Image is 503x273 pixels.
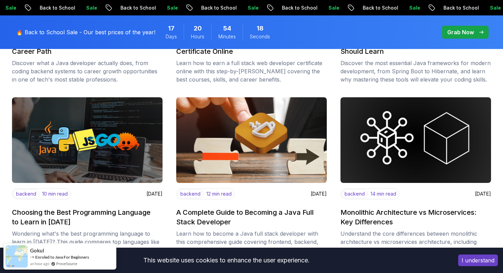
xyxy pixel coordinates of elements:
img: provesource social proof notification image [5,245,28,268]
a: ProveSource [56,261,77,266]
span: an hour ago [30,261,49,266]
a: Enroled to Java For Beginners [35,255,89,260]
div: This website uses cookies to enhance the user experience. [5,253,448,268]
p: backend [177,189,204,198]
p: Sale [160,4,182,11]
p: Grab Now [447,28,474,36]
p: Learn how to become a Java full stack developer with this comprehensive guide covering frontend, ... [176,229,327,262]
span: -> [30,254,35,260]
h2: A Complete Guide to Becoming a Java Full Stack Developer [176,208,323,227]
p: Wondering what's the best programming language to learn in [DATE]? This guide compares top langua... [12,229,163,262]
img: image [12,97,163,183]
img: image [176,97,327,183]
span: 17 Days [168,24,175,33]
span: Minutes [218,33,236,40]
img: image [340,97,491,183]
p: Back to School [194,4,241,11]
a: imagebackend12 min read[DATE]A Complete Guide to Becoming a Java Full Stack DeveloperLearn how to... [176,97,327,262]
span: Days [166,33,177,40]
a: imagebackend14 min read[DATE]Monolithic Architecture vs Microservices: Key DifferencesUnderstand ... [340,97,491,262]
p: Discover what a Java developer actually does, from coding backend systems to career growth opport... [12,59,163,84]
p: 10 min read [42,190,68,197]
p: 🔥 Back to School Sale - Our best prices of the year! [16,28,155,36]
a: imagebackend10 min read[DATE]Choosing the Best Programming Language to Learn in [DATE]Wondering w... [12,97,163,262]
p: Discover the most essential Java frameworks for modern development, from Spring Boot to Hibernate... [340,59,491,84]
h2: Monolithic Architecture vs Microservices: Key Differences [340,208,487,227]
p: Sale [241,4,263,11]
p: Back to School [33,4,79,11]
p: Back to School [356,4,402,11]
p: Back to School [114,4,160,11]
p: backend [341,189,368,198]
p: 12 min read [206,190,232,197]
span: 20 Hours [194,24,202,33]
p: Sale [402,4,424,11]
span: Hours [191,33,204,40]
span: Seconds [250,33,270,40]
p: backend [13,189,39,198]
p: Sale [79,4,101,11]
p: [DATE] [475,190,491,197]
span: 18 Seconds [257,24,263,33]
p: [DATE] [146,190,163,197]
h2: Choosing the Best Programming Language to Learn in [DATE] [12,208,158,227]
p: Back to School [437,4,483,11]
p: Sale [322,4,344,11]
p: [DATE] [311,190,327,197]
p: 14 min read [371,190,396,197]
button: Accept cookies [458,255,498,266]
p: Learn how to earn a full stack web developer certificate online with this step-by-[PERSON_NAME] c... [176,59,327,84]
p: Understand the core differences between monolithic architecture vs microservices architecture, in... [340,229,491,262]
span: 54 Minutes [223,24,231,33]
p: Back to School [275,4,322,11]
span: Gokul [30,248,44,253]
